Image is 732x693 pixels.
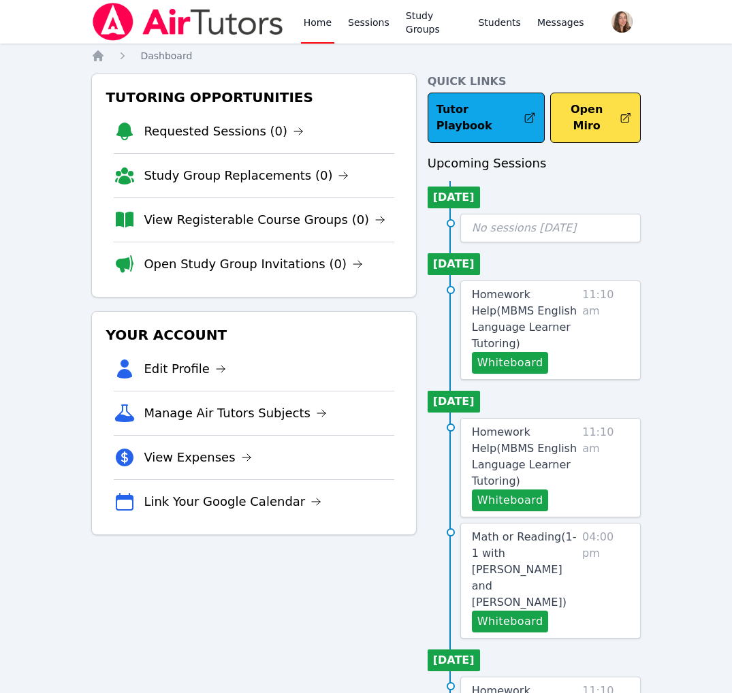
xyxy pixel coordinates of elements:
[537,16,584,29] span: Messages
[144,359,226,378] a: Edit Profile
[472,352,549,374] button: Whiteboard
[144,166,349,185] a: Study Group Replacements (0)
[428,649,480,671] li: [DATE]
[428,391,480,413] li: [DATE]
[428,74,641,90] h4: Quick Links
[582,287,628,374] span: 11:10 am
[582,424,628,511] span: 11:10 am
[472,530,577,609] span: Math or Reading ( 1-1 with [PERSON_NAME] and [PERSON_NAME] )
[472,287,577,352] a: Homework Help(MBMS English Language Learner Tutoring)
[144,448,251,467] a: View Expenses
[472,489,549,511] button: Whiteboard
[144,255,363,274] a: Open Study Group Invitations (0)
[91,3,284,41] img: Air Tutors
[91,49,640,63] nav: Breadcrumb
[144,210,385,229] a: View Registerable Course Groups (0)
[428,93,545,143] a: Tutor Playbook
[103,85,404,110] h3: Tutoring Opportunities
[428,187,480,208] li: [DATE]
[582,529,629,632] span: 04:00 pm
[472,288,577,350] span: Homework Help ( MBMS English Language Learner Tutoring )
[472,221,577,234] span: No sessions [DATE]
[428,154,641,173] h3: Upcoming Sessions
[472,425,577,487] span: Homework Help ( MBMS English Language Learner Tutoring )
[140,49,192,63] a: Dashboard
[103,323,404,347] h3: Your Account
[144,404,327,423] a: Manage Air Tutors Subjects
[144,492,321,511] a: Link Your Google Calendar
[428,253,480,275] li: [DATE]
[472,529,577,611] a: Math or Reading(1-1 with [PERSON_NAME] and [PERSON_NAME])
[472,424,577,489] a: Homework Help(MBMS English Language Learner Tutoring)
[472,611,549,632] button: Whiteboard
[144,122,304,141] a: Requested Sessions (0)
[140,50,192,61] span: Dashboard
[550,93,640,143] button: Open Miro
